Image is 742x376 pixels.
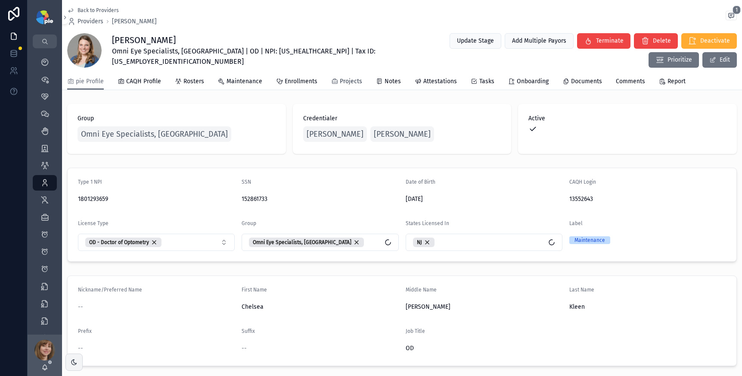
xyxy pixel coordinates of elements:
[1,41,16,57] iframe: Spotlight
[415,74,457,91] a: Attestations
[406,344,562,353] span: OD
[81,128,228,140] span: Omni Eye Specialists, [GEOGRAPHIC_DATA]
[733,6,741,14] span: 1
[406,179,435,185] span: Date of Birth
[78,234,235,251] button: Select Button
[577,33,630,49] button: Terminate
[175,74,204,91] a: Rosters
[249,238,364,247] button: Unselect 158
[285,77,317,86] span: Enrollments
[276,74,317,91] a: Enrollments
[28,48,62,335] div: scrollable content
[89,239,149,246] span: OD - Doctor of Optometry
[406,220,449,226] span: States Licensed In
[303,114,501,123] span: Credentialer
[406,195,562,204] span: [DATE]
[406,287,437,293] span: Middle Name
[227,77,262,86] span: Maintenance
[112,17,157,26] a: [PERSON_NAME]
[76,77,104,86] span: pie Profile
[242,328,255,334] span: Suffix
[417,239,422,246] span: NJ
[78,126,231,142] a: Omni Eye Specialists, [GEOGRAPHIC_DATA]
[78,303,83,311] span: --
[118,74,161,91] a: CAQH Profile
[340,77,362,86] span: Projects
[681,33,737,49] button: Deactivate
[67,17,103,26] a: Providers
[242,220,256,226] span: Group
[667,77,686,86] span: Report
[517,77,549,86] span: Onboarding
[242,303,398,311] span: Chelsea
[112,34,428,46] h1: [PERSON_NAME]
[78,114,276,123] span: Group
[505,33,574,49] button: Add Multiple Payors
[528,114,726,123] span: Active
[616,74,645,91] a: Comments
[331,74,362,91] a: Projects
[307,128,363,140] span: [PERSON_NAME]
[659,74,686,91] a: Report
[413,238,435,247] button: Unselect 6
[569,303,726,311] span: Kleen
[653,37,671,45] span: Delete
[78,7,119,14] span: Back to Providers
[571,77,602,86] span: Documents
[36,10,53,24] img: App logo
[242,287,267,293] span: First Name
[376,74,401,91] a: Notes
[512,37,566,45] span: Add Multiple Payors
[508,74,549,91] a: Onboarding
[457,37,494,45] span: Update Stage
[569,287,594,293] span: Last Name
[78,287,142,293] span: Nickname/Preferred Name
[253,239,351,246] span: Omni Eye Specialists, [GEOGRAPHIC_DATA]
[67,74,104,90] a: pie Profile
[479,77,494,86] span: Tasks
[78,328,92,334] span: Prefix
[183,77,204,86] span: Rosters
[218,74,262,91] a: Maintenance
[406,234,562,251] button: Select Button
[374,128,431,140] span: [PERSON_NAME]
[242,179,251,185] span: SSN
[78,344,83,353] span: --
[242,344,247,353] span: --
[726,11,737,22] button: 1
[385,77,401,86] span: Notes
[596,37,624,45] span: Terminate
[649,52,699,68] button: Prioritize
[78,179,102,185] span: Type 1 NPI
[471,74,494,91] a: Tasks
[303,126,367,142] a: [PERSON_NAME]
[370,126,434,142] a: [PERSON_NAME]
[78,220,109,226] span: License Type
[242,234,398,251] button: Select Button
[85,238,161,247] button: Unselect 37
[569,220,583,226] span: Label
[702,52,737,68] button: Edit
[569,195,726,204] span: 13552643
[616,77,645,86] span: Comments
[450,33,501,49] button: Update Stage
[112,46,428,67] span: Omni Eye Specialists, [GEOGRAPHIC_DATA] | OD | NPI: [US_HEALTHCARE_NPI] | Tax ID: [US_EMPLOYER_ID...
[78,17,103,26] span: Providers
[634,33,678,49] button: Delete
[667,56,692,64] span: Prioritize
[569,179,596,185] span: CAQH Login
[67,7,119,14] a: Back to Providers
[126,77,161,86] span: CAQH Profile
[406,328,425,334] span: Job Title
[423,77,457,86] span: Attestations
[78,195,235,204] span: 1801293659
[242,195,398,204] span: 152861733
[700,37,730,45] span: Deactivate
[574,236,605,244] div: Maintenance
[406,303,562,311] span: [PERSON_NAME]
[562,74,602,91] a: Documents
